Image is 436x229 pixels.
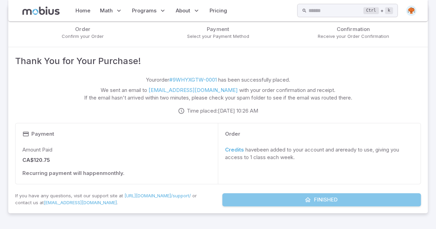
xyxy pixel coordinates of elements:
div: + [363,7,393,15]
p: Payment [31,130,54,138]
button: Finished [222,193,421,206]
a: [EMAIL_ADDRESS][DOMAIN_NAME] [44,200,117,205]
a: Pricing [207,3,229,19]
span: About [176,7,190,14]
p: Order [225,130,240,138]
span: Math [100,7,113,14]
a: Credits [225,146,244,153]
p: Your order has been successfully placed. [146,76,290,84]
p: Confirmation [317,25,389,33]
p: If you have any questions, visit our support site at or contact us at . [15,192,214,206]
a: [EMAIL_ADDRESS][DOMAIN_NAME] [149,87,238,93]
h4: Thank You for Your Purchase! [15,54,421,68]
p: Receive your Order Confirmation [317,33,389,40]
a: Home [73,3,92,19]
p: We sent an email to with your order confirmation and receipt. [101,86,335,94]
p: Time placed: [DATE] 10:26 AM [187,107,258,115]
a: [URL][DOMAIN_NAME]/support/ [124,193,191,198]
span: Programs [132,7,156,14]
p: CA$120.75 [22,156,50,164]
p: If the email hasn't arrived within two minutes, please check your spam folder to see if the email... [84,94,352,102]
kbd: Ctrl [363,7,379,14]
p: Payment [187,25,249,33]
p: Confirm your Order [62,33,104,40]
p: Recurring payment will happen month ly. [22,169,124,177]
p: Amount Paid [22,146,52,154]
kbd: k [385,7,393,14]
p: Order [62,25,104,33]
a: #9WHYXGTW-0001 [169,76,217,83]
img: oval.svg [406,6,416,16]
p: have been added to your account and are ready to use , giving you access to 1 class each week . [225,146,414,161]
p: Select your Payment Method [187,33,249,40]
